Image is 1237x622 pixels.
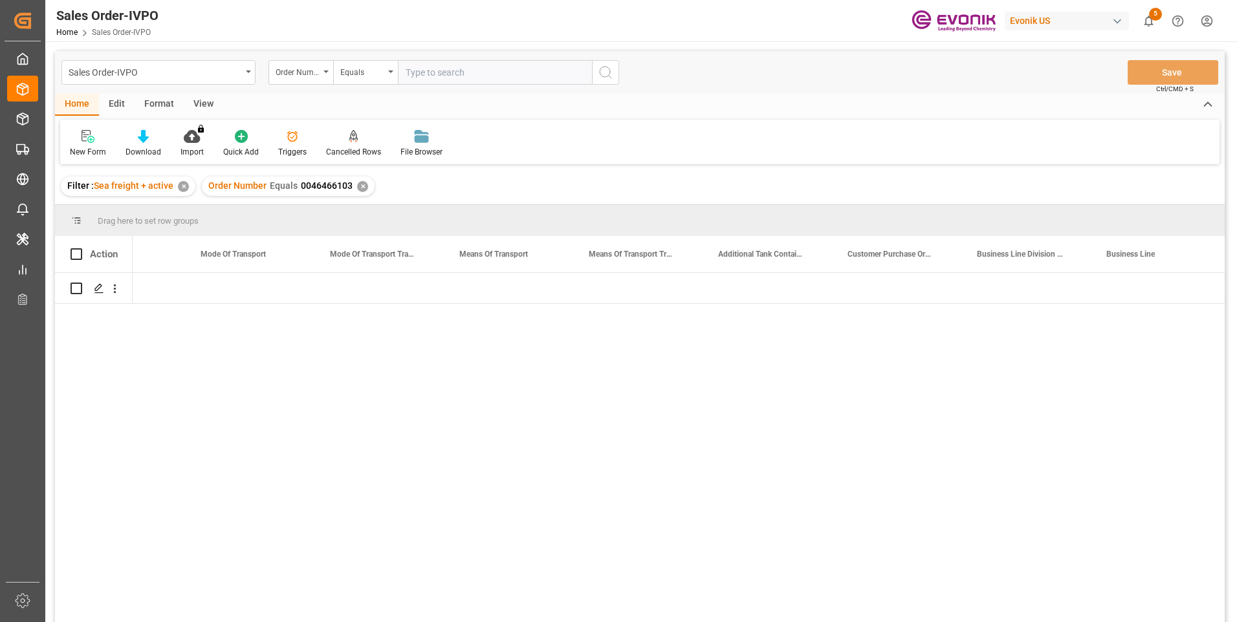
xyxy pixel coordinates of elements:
span: Order Number [208,180,267,191]
div: View [184,94,223,116]
a: Home [56,28,78,37]
span: Ctrl/CMD + S [1156,84,1194,94]
span: Sea freight + active [94,180,173,191]
span: Means Of Transport Translation [589,250,675,259]
button: open menu [333,60,398,85]
div: Order Number [276,63,320,78]
div: Quick Add [223,146,259,158]
span: Mode Of Transport Translation [330,250,417,259]
div: Sales Order-IVPO [56,6,159,25]
span: Customer Purchase Order Number [848,250,934,259]
div: Evonik US [1005,12,1129,30]
div: ✕ [178,181,189,192]
div: Cancelled Rows [326,146,381,158]
span: Additional Tank Container Translation [718,250,805,259]
button: show 5 new notifications [1134,6,1163,36]
div: Edit [99,94,135,116]
input: Type to search [398,60,592,85]
button: Save [1128,60,1218,85]
button: Help Center [1163,6,1192,36]
img: Evonik-brand-mark-Deep-Purple-RGB.jpeg_1700498283.jpeg [912,10,996,32]
div: Home [55,94,99,116]
div: Sales Order-IVPO [69,63,241,80]
span: 5 [1149,8,1162,21]
div: Press SPACE to select this row. [55,273,133,304]
span: Means Of Transport [459,250,528,259]
div: Format [135,94,184,116]
div: ✕ [357,181,368,192]
div: Action [90,248,118,260]
button: open menu [268,60,333,85]
span: 0046466103 [301,180,353,191]
span: Filter : [67,180,94,191]
span: Business Line Division Code [977,250,1064,259]
button: Evonik US [1005,8,1134,33]
div: Triggers [278,146,307,158]
span: Mode Of Transport [201,250,266,259]
div: New Form [70,146,106,158]
div: Download [126,146,161,158]
button: search button [592,60,619,85]
div: Equals [340,63,384,78]
div: File Browser [400,146,443,158]
button: open menu [61,60,256,85]
span: Drag here to set row groups [98,216,199,226]
span: Business Line [1106,250,1155,259]
span: Equals [270,180,298,191]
